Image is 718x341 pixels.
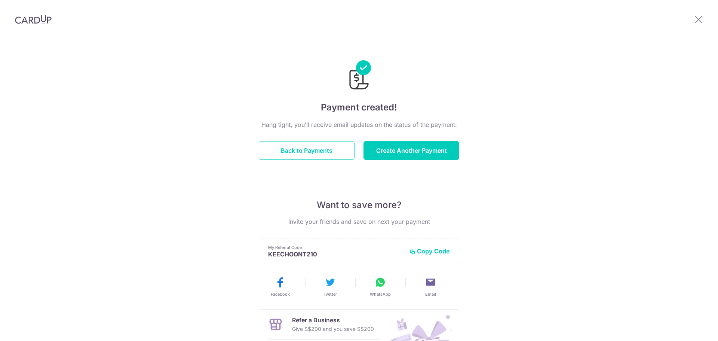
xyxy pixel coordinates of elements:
[409,247,450,255] button: Copy Code
[363,141,459,160] button: Create Another Payment
[370,291,391,297] span: WhatsApp
[15,15,52,24] img: CardUp
[358,276,402,297] button: WhatsApp
[347,60,371,92] img: Payments
[258,276,302,297] button: Facebook
[259,141,355,160] button: Back to Payments
[408,276,452,297] button: Email
[259,120,459,129] p: Hang tight, you’ll receive email updates on the status of the payment.
[292,325,374,334] p: Give S$200 and you save S$200
[308,276,352,297] button: Twitter
[292,316,374,325] p: Refer a Business
[259,199,459,211] p: Want to save more?
[268,250,404,258] p: KEECHOONT210
[259,217,459,226] p: Invite your friends and save on next your payment
[323,291,337,297] span: Twitter
[268,244,404,250] p: My Referral Code
[271,291,290,297] span: Facebook
[425,291,436,297] span: Email
[259,101,459,114] h4: Payment created!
